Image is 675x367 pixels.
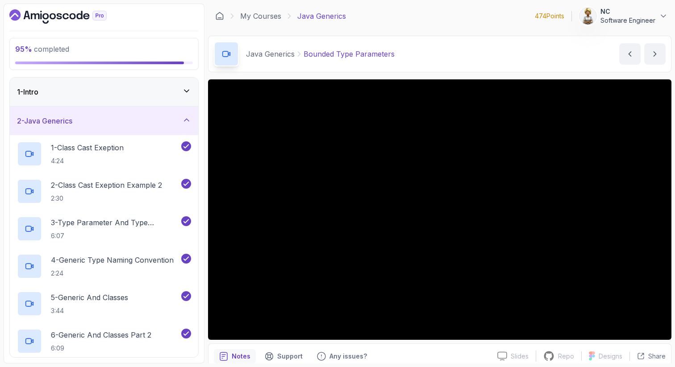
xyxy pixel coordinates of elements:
[51,306,128,315] p: 3:44
[579,7,668,25] button: user profile imageNCSoftware Engineer
[10,78,198,106] button: 1-Intro
[648,352,666,361] p: Share
[240,11,281,21] a: My Courses
[600,16,655,25] p: Software Engineer
[51,255,174,265] p: 4 - Generic Type Naming Convention
[17,329,191,354] button: 6-Generic And Classes Part 26:09
[9,9,127,24] a: Dashboard
[51,157,124,165] p: 4:24
[304,49,395,59] p: Bounded Type Parameters
[600,7,655,16] p: NC
[51,142,124,153] p: 1 - Class Cast Exeption
[619,43,641,65] button: previous content
[215,12,224,21] a: Dashboard
[312,349,372,363] button: Feedback button
[277,352,303,361] p: Support
[558,352,574,361] p: Repo
[246,49,295,59] p: Java Generics
[17,115,72,126] h3: 2 - Java Generics
[644,43,666,65] button: next content
[10,107,198,135] button: 2-Java Generics
[297,11,346,21] p: Java Generics
[535,12,564,21] p: 474 Points
[17,254,191,279] button: 4-Generic Type Naming Convention2:24
[208,79,671,340] iframe: 8 - Bounded Type Parameters
[17,216,191,241] button: 3-Type Parameter And Type Argument6:07
[629,352,666,361] button: Share
[17,179,191,204] button: 2-Class Cast Exeption Example 22:30
[511,352,529,361] p: Slides
[51,180,162,190] p: 2 - Class Cast Exeption Example 2
[17,87,38,97] h3: 1 - Intro
[214,349,256,363] button: notes button
[51,292,128,303] p: 5 - Generic And Classes
[51,330,151,340] p: 6 - Generic And Classes Part 2
[17,291,191,316] button: 5-Generic And Classes3:44
[15,45,32,54] span: 95 %
[259,349,308,363] button: Support button
[15,45,69,54] span: completed
[17,141,191,166] button: 1-Class Cast Exeption4:24
[51,194,162,203] p: 2:30
[51,269,174,278] p: 2:24
[51,217,179,228] p: 3 - Type Parameter And Type Argument
[51,231,179,240] p: 6:07
[329,352,367,361] p: Any issues?
[51,344,151,353] p: 6:09
[579,8,596,25] img: user profile image
[232,352,250,361] p: Notes
[599,352,622,361] p: Designs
